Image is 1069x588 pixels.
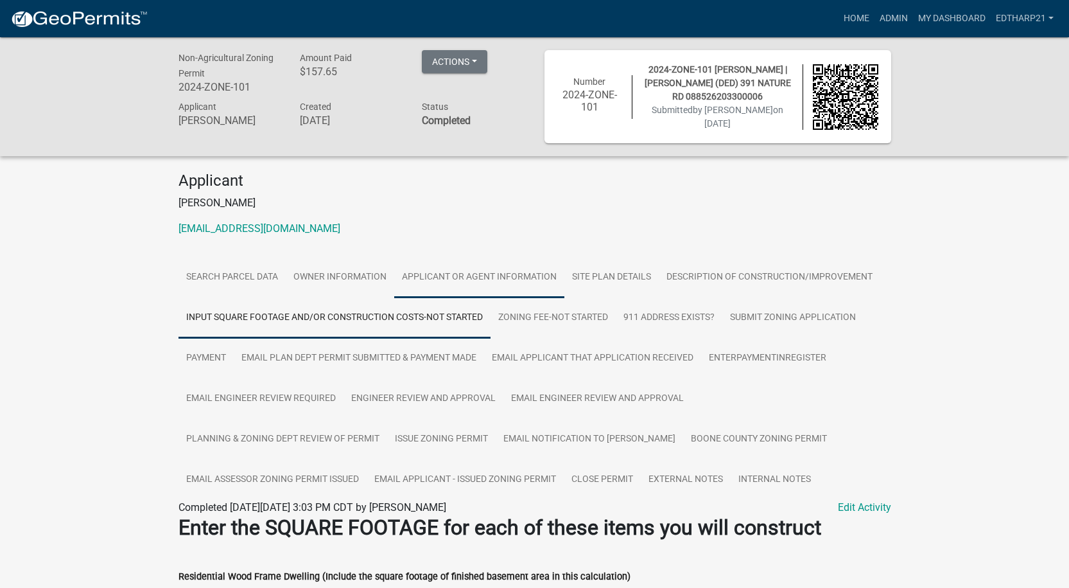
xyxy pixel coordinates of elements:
span: Number [573,76,605,87]
a: Email Assessor Zoning Permit issued [178,459,367,501]
a: Email Plan Dept Permit submitted & Payment made [234,338,484,379]
h6: 2024-ZONE-101 [557,89,623,113]
h6: 2024-ZONE-101 [178,81,281,93]
a: Site Plan Details [564,257,659,298]
strong: Enter the SQUARE FOOTAGE for each of these items you will construct [178,515,821,540]
a: Engineer Review and Approval [343,379,503,420]
a: [EMAIL_ADDRESS][DOMAIN_NAME] [178,222,340,235]
a: Admin [874,6,913,31]
a: Boone County Zoning Permit [683,419,835,460]
a: Search Parcel Data [178,257,286,298]
a: EnterPaymentInRegister [701,338,834,379]
h6: [DATE] [300,114,403,127]
a: Zoning Fee-Not Started [491,298,616,339]
a: Payment [178,338,234,379]
a: Edit Activity [838,500,891,515]
span: Completed [DATE][DATE] 3:03 PM CDT by [PERSON_NAME] [178,501,446,513]
h6: $157.65 [300,66,403,78]
a: Internal Notes [731,459,819,501]
a: Description of Construction/Improvement [659,257,880,298]
strong: Completed [422,114,471,127]
a: Email Engineer Review and Approval [503,379,691,420]
h6: [PERSON_NAME] [178,114,281,127]
span: Amount Paid [300,53,352,63]
a: Close Permit [564,459,641,501]
a: Planning & Zoning Dept Review of Permit [178,419,387,460]
a: Owner Information [286,257,394,298]
a: EdTharp21 [991,6,1059,31]
p: [PERSON_NAME] [178,195,891,211]
button: Actions [422,50,487,73]
span: Applicant [178,102,216,112]
a: 911 Address Exists? [616,298,722,339]
a: Applicant or Agent Information [394,257,564,298]
a: Email Engineer review required [178,379,343,420]
a: Issue Zoning Permit [387,419,496,460]
span: Non-Agricultural Zoning Permit [178,53,274,78]
a: My Dashboard [913,6,991,31]
a: Home [839,6,874,31]
label: Residential Wood Frame Dwelling (Include the square footage of finished basement area in this cal... [178,573,630,582]
span: 2024-ZONE-101 [PERSON_NAME] | [PERSON_NAME] (DED) 391 NATURE RD 088526203300006 [645,64,791,102]
a: Email applicant that Application Received [484,338,701,379]
img: QR code [813,64,878,130]
h4: Applicant [178,172,891,190]
span: Created [300,102,331,112]
span: Status [422,102,448,112]
a: Submit Zoning Application [722,298,864,339]
a: Input Square Footage and/or Construction Costs-Not Started [178,298,491,339]
span: by [PERSON_NAME] [693,105,773,115]
span: Submitted on [DATE] [652,105,783,129]
a: External Notes [641,459,731,501]
a: Email Applicant - Issued Zoning Permit [367,459,564,501]
a: Email notification to [PERSON_NAME] [496,419,683,460]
